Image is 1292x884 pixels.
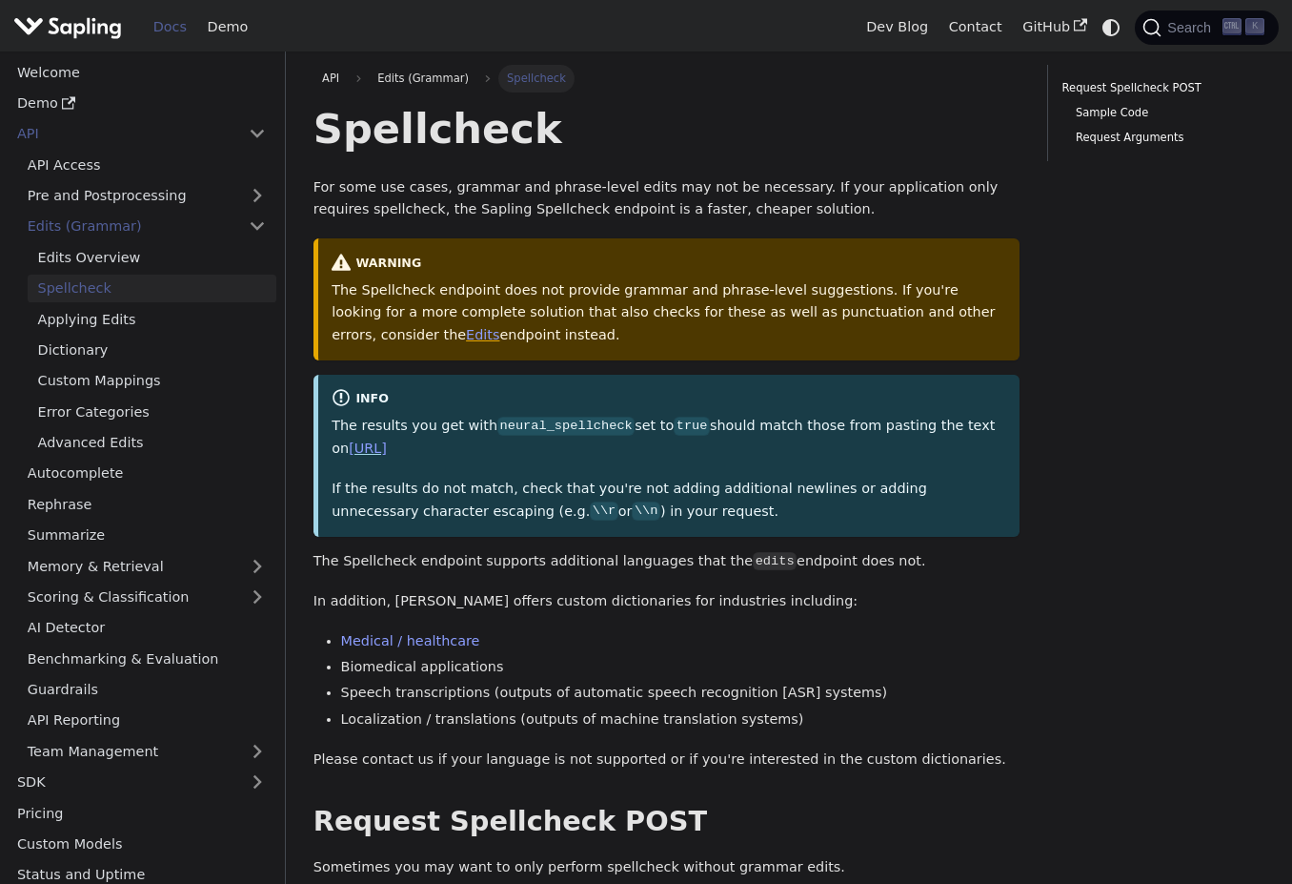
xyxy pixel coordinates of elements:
[332,478,1006,524] p: If the results do not match, check that you're not adding additional newlines or adding unnecessa...
[332,415,1006,461] p: The results you get with set to should match those from pasting the text on
[143,12,197,42] a: Docs
[28,305,276,333] a: Applying Edits
[313,65,1020,92] nav: Breadcrumbs
[28,337,276,364] a: Dictionary
[341,656,1020,679] li: Biomedical applications
[856,12,938,42] a: Dev Blog
[498,65,575,92] span: Spellcheck
[7,120,238,148] a: API
[7,831,276,858] a: Custom Models
[1012,12,1097,42] a: GitHub
[1135,10,1278,45] button: Search (Ctrl+K)
[332,279,1006,347] p: The Spellcheck endpoint does not provide grammar and phrase-level suggestions. If you're looking ...
[17,522,276,549] a: Summarize
[313,856,1020,879] p: Sometimes you may want to only perform spellcheck without grammar edits.
[349,441,387,456] a: [URL]
[17,707,276,734] a: API Reporting
[17,552,276,580] a: Memory & Retrieval
[28,398,276,425] a: Error Categories
[17,614,276,642] a: AI Detector
[1062,79,1258,97] a: Request Spellcheck POST
[7,799,276,827] a: Pricing
[28,243,276,271] a: Edits Overview
[497,417,635,436] code: neural_spellcheck
[313,805,1020,839] h2: Request Spellcheck POST
[1076,104,1251,122] a: Sample Code
[17,151,276,178] a: API Access
[332,253,1006,276] div: warning
[17,676,276,704] a: Guardrails
[313,103,1020,154] h1: Spellcheck
[13,13,129,41] a: Sapling.ai
[369,65,477,92] span: Edits (Grammar)
[17,460,276,487] a: Autocomplete
[17,213,276,240] a: Edits (Grammar)
[753,552,797,571] code: edits
[313,176,1020,222] p: For some use cases, grammar and phrase-level edits may not be necessary. If your application only...
[13,13,122,41] img: Sapling.ai
[17,645,276,672] a: Benchmarking & Evaluation
[313,590,1020,613] p: In addition, [PERSON_NAME] offers custom dictionaries for industries including:
[632,502,659,521] code: \\n
[1076,129,1251,147] a: Request Arguments
[17,737,276,765] a: Team Management
[313,550,1020,573] p: The Spellcheck endpoint supports additional languages that the endpoint does not.
[28,275,276,302] a: Spellcheck
[7,58,276,86] a: Welcome
[238,120,276,148] button: Collapse sidebar category 'API'
[341,633,480,648] a: Medical / healthcare
[17,182,276,210] a: Pre and Postprocessing
[17,490,276,518] a: Rephrase
[466,327,499,342] a: Edits
[313,749,1020,771] p: Please contact us if your language is not supported or if you're interested in the custom diction...
[332,388,1006,411] div: info
[590,502,617,521] code: \\r
[313,65,349,92] a: API
[322,72,339,85] span: API
[1098,13,1125,41] button: Switch between dark and light mode (currently system mode)
[17,584,276,611] a: Scoring & Classification
[341,709,1020,731] li: Localization / translations (outputs of machine translation systems)
[341,682,1020,705] li: Speech transcriptions (outputs of automatic speech recognition [ASR] systems)
[674,417,710,436] code: true
[939,12,1013,42] a: Contact
[28,367,276,395] a: Custom Mappings
[238,769,276,796] button: Expand sidebar category 'SDK'
[7,769,238,796] a: SDK
[7,90,276,117] a: Demo
[197,12,258,42] a: Demo
[1245,18,1264,35] kbd: K
[1161,20,1222,35] span: Search
[28,429,276,457] a: Advanced Edits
